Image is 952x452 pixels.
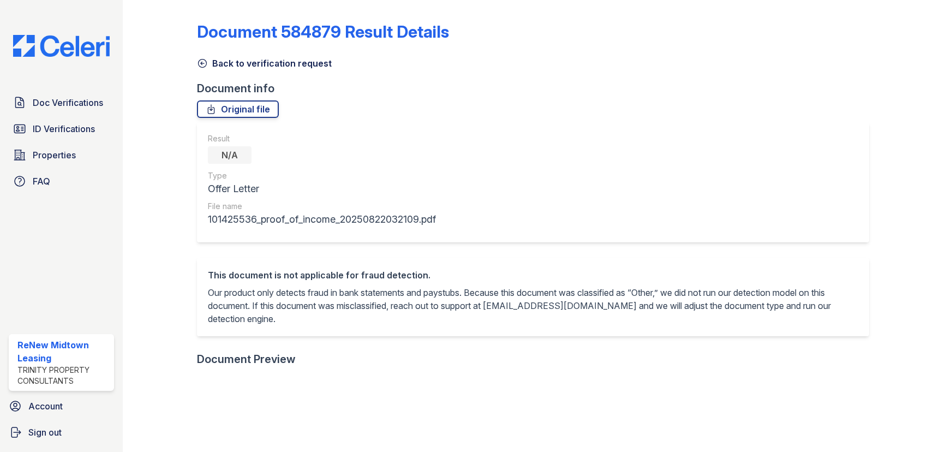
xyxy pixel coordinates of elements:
a: Document 584879 Result Details [197,22,449,41]
span: Account [28,400,63,413]
a: Original file [197,100,279,118]
a: ID Verifications [9,118,114,140]
div: Trinity Property Consultants [17,365,110,386]
div: Type [208,170,436,181]
div: This document is not applicable for fraud detection. [208,269,858,282]
span: Properties [33,148,76,162]
iframe: chat widget [906,408,941,441]
div: Offer Letter [208,181,436,197]
a: FAQ [9,170,114,192]
a: Account [4,395,118,417]
a: Doc Verifications [9,92,114,114]
span: FAQ [33,175,50,188]
span: Sign out [28,426,62,439]
a: Properties [9,144,114,166]
span: ID Verifications [33,122,95,135]
div: ReNew Midtown Leasing [17,338,110,365]
div: N/A [208,146,252,164]
div: 101425536_proof_of_income_20250822032109.pdf [208,212,436,227]
div: Document info [197,81,878,96]
img: CE_Logo_Blue-a8612792a0a2168367f1c8372b55b34899dd931a85d93a1a3d3e32e68fde9ad4.png [4,35,118,57]
p: Our product only detects fraud in bank statements and paystubs. Because this document was classif... [208,286,858,325]
span: Doc Verifications [33,96,103,109]
div: Document Preview [197,352,296,367]
div: File name [208,201,436,212]
a: Sign out [4,421,118,443]
div: Result [208,133,436,144]
a: Back to verification request [197,57,332,70]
